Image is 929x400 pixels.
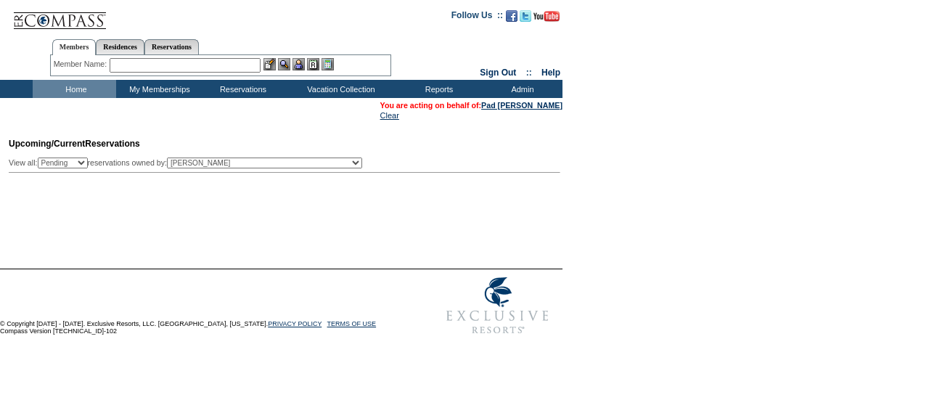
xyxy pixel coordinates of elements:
a: Members [52,39,97,55]
img: Subscribe to our YouTube Channel [533,11,560,22]
span: You are acting on behalf of: [380,101,562,110]
a: TERMS OF USE [327,320,377,327]
img: Exclusive Resorts [433,269,562,342]
td: Admin [479,80,562,98]
td: My Memberships [116,80,200,98]
td: Follow Us :: [451,9,503,26]
img: Follow us on Twitter [520,10,531,22]
a: Help [541,68,560,78]
img: Reservations [307,58,319,70]
a: Become our fan on Facebook [506,15,517,23]
span: Upcoming/Current [9,139,85,149]
span: :: [526,68,532,78]
img: b_edit.gif [263,58,276,70]
td: Reservations [200,80,283,98]
td: Home [33,80,116,98]
img: b_calculator.gif [322,58,334,70]
span: Reservations [9,139,140,149]
td: Vacation Collection [283,80,396,98]
a: Clear [380,111,399,120]
a: Sign Out [480,68,516,78]
td: Reports [396,80,479,98]
a: Follow us on Twitter [520,15,531,23]
img: Impersonate [292,58,305,70]
a: Reservations [144,39,199,54]
a: PRIVACY POLICY [268,320,322,327]
img: Become our fan on Facebook [506,10,517,22]
a: Residences [96,39,144,54]
a: Subscribe to our YouTube Channel [533,15,560,23]
img: View [278,58,290,70]
a: Pad [PERSON_NAME] [481,101,562,110]
div: Member Name: [54,58,110,70]
div: View all: reservations owned by: [9,158,369,168]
